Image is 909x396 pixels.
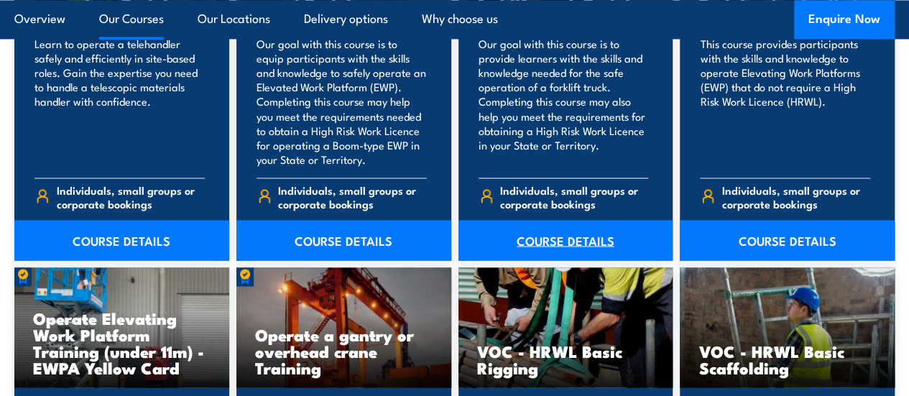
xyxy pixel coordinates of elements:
p: Our goal with this course is to equip participants with the skills and knowledge to safely operat... [257,37,427,166]
p: This course provides participants with the skills and knowledge to operate Elevating Work Platfor... [700,37,870,166]
a: COURSE DETAILS [458,220,673,260]
span: Individuals, small groups or corporate bookings [722,183,870,210]
a: COURSE DETAILS [236,220,451,260]
p: Our goal with this course is to provide learners with the skills and knowledge needed for the saf... [479,37,649,166]
h3: VOC - HRWL Basic Rigging [477,342,655,375]
a: COURSE DETAILS [14,220,229,260]
h3: Operate Elevating Work Platform Training (under 11m) - EWPA Yellow Card [33,309,211,375]
h3: VOC - HRWL Basic Scaffolding [698,342,876,375]
p: Learn to operate a telehandler safely and efficiently in site-based roles. Gain the expertise you... [34,37,205,166]
span: Individuals, small groups or corporate bookings [57,183,205,210]
a: COURSE DETAILS [680,220,895,260]
span: Individuals, small groups or corporate bookings [278,183,426,210]
h3: Operate a gantry or overhead crane Training [255,326,433,375]
span: Individuals, small groups or corporate bookings [500,183,648,210]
